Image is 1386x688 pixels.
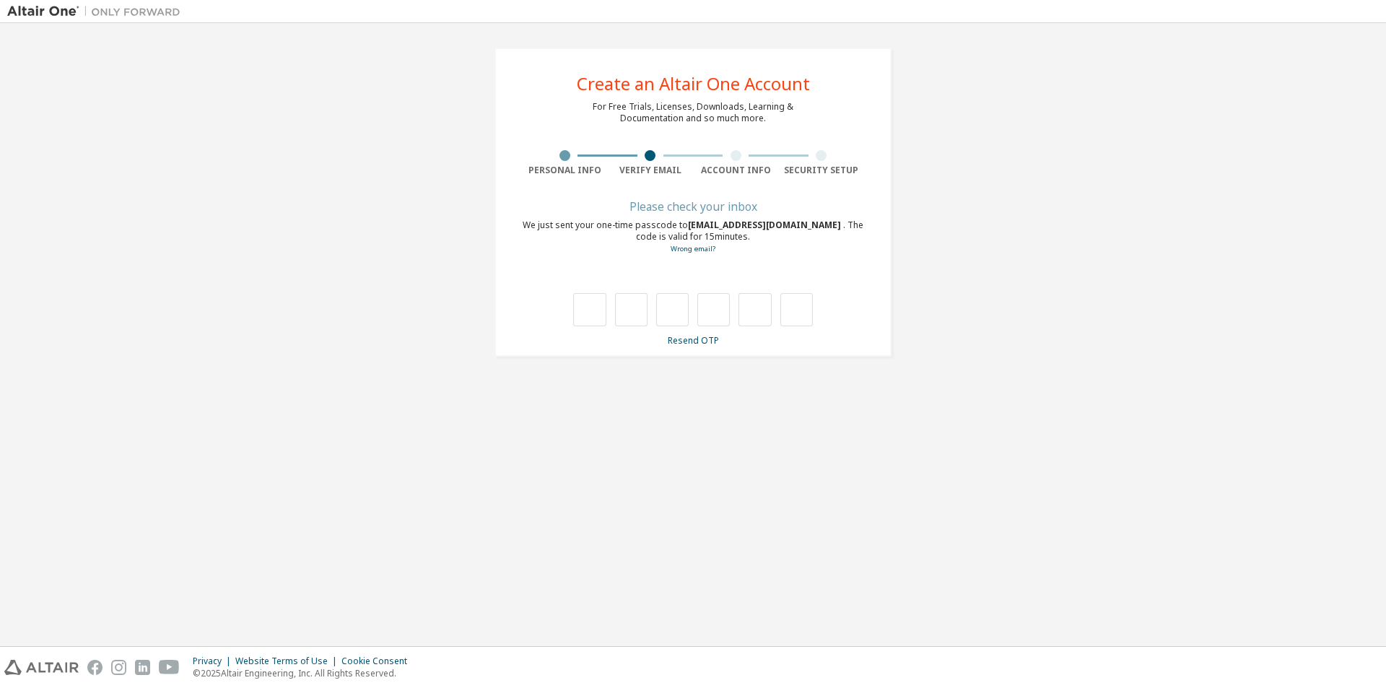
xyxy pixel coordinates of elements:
div: Privacy [193,656,235,667]
img: Altair One [7,4,188,19]
div: Personal Info [522,165,608,176]
img: altair_logo.svg [4,660,79,675]
div: Security Setup [779,165,865,176]
div: Create an Altair One Account [577,75,810,92]
div: We just sent your one-time passcode to . The code is valid for 15 minutes. [522,219,864,255]
div: For Free Trials, Licenses, Downloads, Learning & Documentation and so much more. [593,101,793,124]
img: youtube.svg [159,660,180,675]
a: Go back to the registration form [671,244,715,253]
div: Cookie Consent [341,656,416,667]
div: Website Terms of Use [235,656,341,667]
img: instagram.svg [111,660,126,675]
span: [EMAIL_ADDRESS][DOMAIN_NAME] [688,219,843,231]
div: Please check your inbox [522,202,864,211]
a: Resend OTP [668,334,719,347]
p: © 2025 Altair Engineering, Inc. All Rights Reserved. [193,667,416,679]
div: Verify Email [608,165,694,176]
div: Account Info [693,165,779,176]
img: linkedin.svg [135,660,150,675]
img: facebook.svg [87,660,103,675]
